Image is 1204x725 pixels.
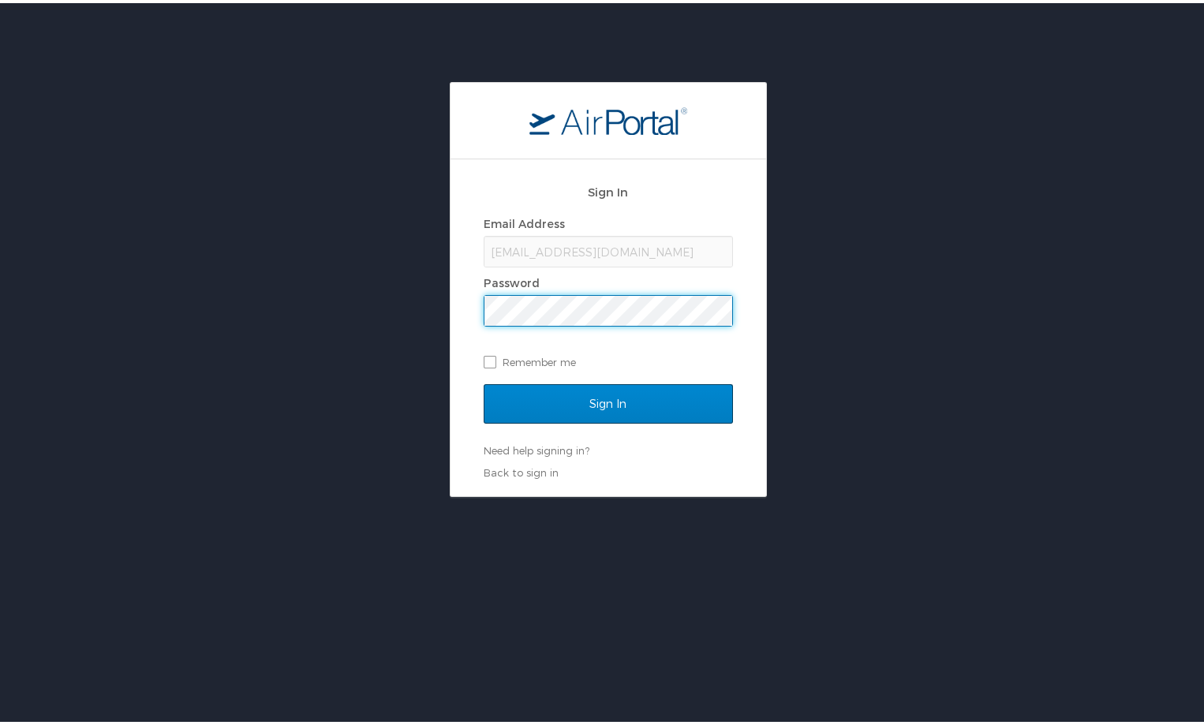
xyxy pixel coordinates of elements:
[484,273,540,286] label: Password
[484,441,589,454] a: Need help signing in?
[484,180,733,198] h2: Sign In
[529,103,687,132] img: logo
[484,381,733,420] input: Sign In
[484,463,559,476] a: Back to sign in
[484,347,733,371] label: Remember me
[484,214,565,227] label: Email Address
